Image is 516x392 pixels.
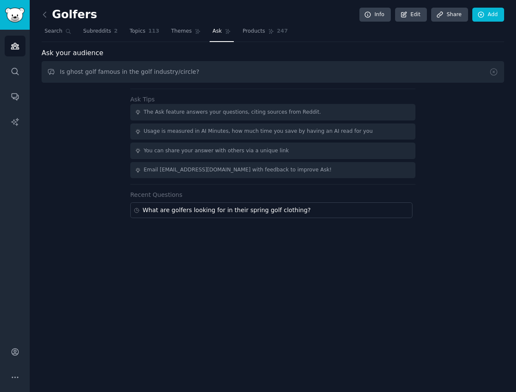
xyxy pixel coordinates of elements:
[42,48,104,59] span: Ask your audience
[45,28,62,35] span: Search
[80,25,121,42] a: Subreddits2
[114,28,118,35] span: 2
[42,61,504,83] input: Ask this audience a question...
[83,28,111,35] span: Subreddits
[42,8,97,22] h2: Golfers
[277,28,288,35] span: 247
[130,191,182,198] label: Recent Questions
[42,25,74,42] a: Search
[143,206,311,215] div: What are golfers looking for in their spring golf clothing?
[472,8,504,22] a: Add
[431,8,468,22] a: Share
[171,28,192,35] span: Themes
[126,25,162,42] a: Topics113
[149,28,160,35] span: 113
[168,25,204,42] a: Themes
[213,28,222,35] span: Ask
[240,25,291,42] a: Products247
[144,128,373,135] div: Usage is measured in AI Minutes, how much time you save by having an AI read for you
[210,25,234,42] a: Ask
[395,8,427,22] a: Edit
[144,166,332,174] div: Email [EMAIL_ADDRESS][DOMAIN_NAME] with feedback to improve Ask!
[129,28,145,35] span: Topics
[130,96,155,103] label: Ask Tips
[144,109,321,116] div: The Ask feature answers your questions, citing sources from Reddit.
[5,8,25,22] img: GummySearch logo
[144,147,289,155] div: You can share your answer with others via a unique link
[359,8,391,22] a: Info
[243,28,265,35] span: Products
